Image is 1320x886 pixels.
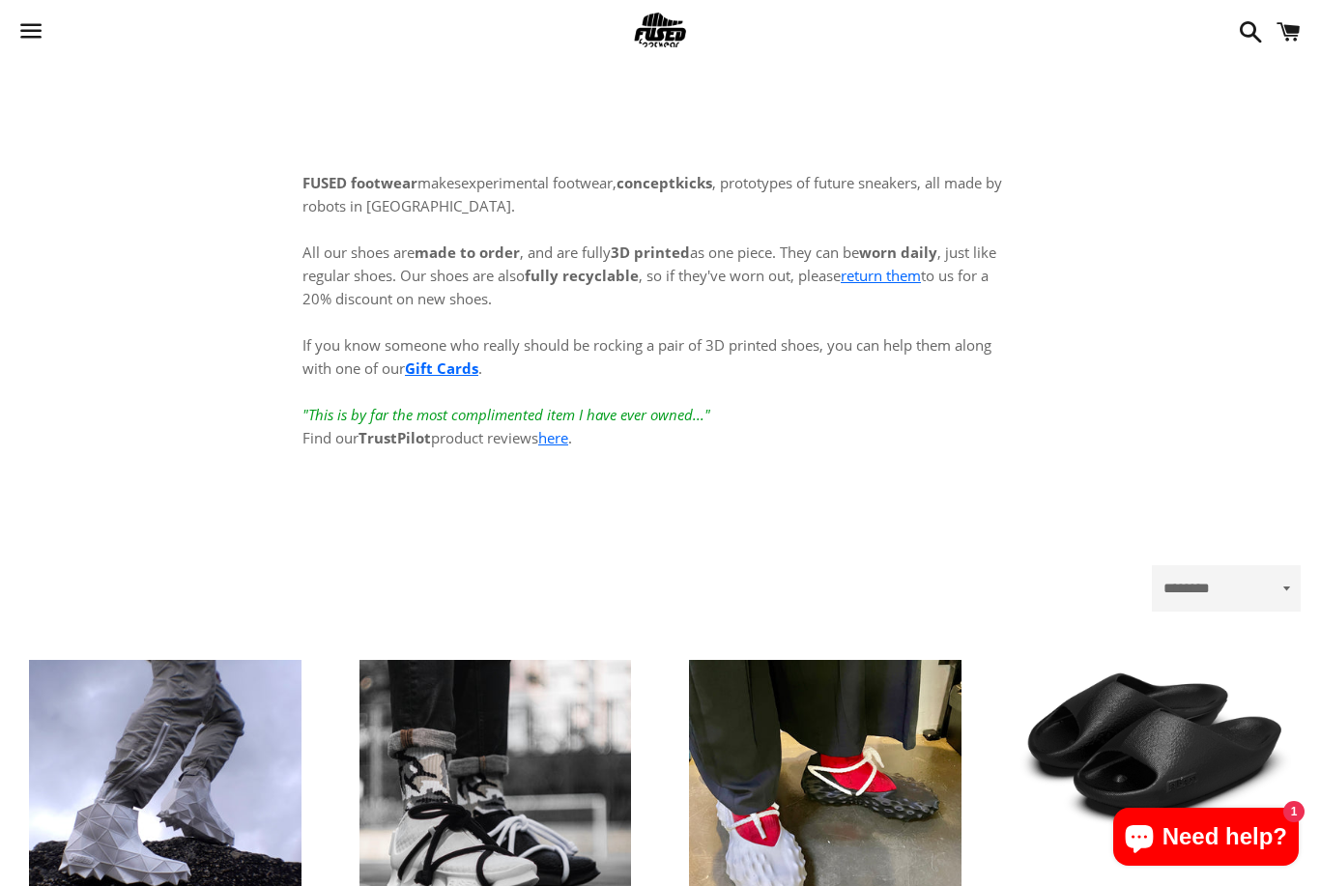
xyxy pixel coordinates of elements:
strong: fully recyclable [525,266,639,285]
strong: TrustPilot [359,428,431,447]
strong: made to order [415,243,520,262]
strong: conceptkicks [617,173,712,192]
strong: FUSED footwear [302,173,417,192]
strong: worn daily [859,243,937,262]
a: Gift Cards [405,358,478,378]
strong: 3D printed [611,243,690,262]
a: return them [841,266,921,285]
span: makes [302,173,461,192]
span: experimental footwear, , prototypes of future sneakers, all made by robots in [GEOGRAPHIC_DATA]. [302,173,1002,215]
a: Slate-Black [1019,660,1292,832]
inbox-online-store-chat: Shopify online store chat [1107,808,1305,871]
p: All our shoes are , and are fully as one piece. They can be , just like regular shoes. Our shoes ... [302,217,1018,449]
em: "This is by far the most complimented item I have ever owned..." [302,405,710,424]
a: here [538,428,568,447]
